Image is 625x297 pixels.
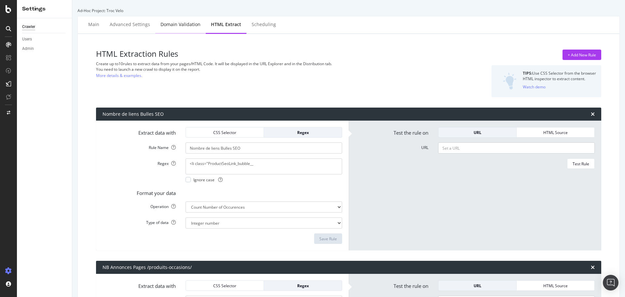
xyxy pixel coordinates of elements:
label: Extract data with [98,127,181,136]
div: CSS Selector [191,130,258,135]
div: HTML inspector to extract content. [523,76,596,82]
button: Regex [264,127,342,138]
div: Test Rule [573,161,589,167]
div: Use CSS Selector from the browser [523,70,596,76]
a: Admin [22,45,67,52]
h3: HTML Extraction Rules [96,50,429,58]
button: Regex [264,280,342,291]
button: CSS Selector [186,280,264,291]
a: Crawler [22,23,67,30]
label: Test the rule on [350,127,433,136]
span: Ignore case [193,177,223,183]
div: times [591,265,595,270]
div: HTML Extract [211,21,241,28]
div: times [591,111,595,117]
div: URL [444,283,511,289]
div: Create up to 10 rules to extract data from your pages/HTML Code. It will be displayed in the URL ... [96,61,429,67]
input: Provide a name [186,142,342,154]
label: Operation [98,201,181,209]
div: Advanced Settings [110,21,150,28]
div: Crawler [22,23,35,30]
div: Users [22,36,32,43]
div: Nombre de liens Bulles SEO [103,111,164,117]
div: HTML Source [522,130,589,135]
button: Watch demo [523,82,546,92]
div: Ad-Hoc Project: Troc Velo [77,8,620,13]
label: URL [350,142,433,150]
label: Test the rule on [350,280,433,290]
button: Save Rule [314,233,342,244]
div: Main [88,21,99,28]
div: Settings [22,5,67,13]
div: Scheduling [252,21,276,28]
button: HTML Source [517,280,595,291]
img: DZQOUYU0WpgAAAAASUVORK5CYII= [503,73,517,90]
div: URL [444,130,511,135]
button: Test Rule [567,158,595,169]
div: + Add New Rule [568,52,596,58]
a: Users [22,36,67,43]
textarea: <li class="ProductSeoLink_bubble__ [186,158,342,174]
button: CSS Selector [186,127,264,138]
label: Format your data [98,187,181,197]
button: URL [438,127,517,138]
label: Regex [98,158,181,166]
input: Set a URL [438,142,595,154]
div: Open Intercom Messenger [603,275,618,290]
div: Watch demo [523,84,546,90]
div: Admin [22,45,34,52]
div: HTML Source [522,283,589,289]
div: NB Annonces Pages /produits-occasions/ [103,264,192,271]
div: Regex [269,130,337,135]
a: More details & examples. [96,72,142,79]
label: Extract data with [98,280,181,290]
label: Rule Name [98,142,181,150]
button: HTML Source [517,127,595,138]
button: URL [438,280,517,291]
div: Save Rule [319,236,337,242]
strong: TIPS: [523,70,532,76]
div: CSS Selector [191,283,258,289]
button: + Add New Rule [562,50,601,60]
div: Regex [269,283,337,289]
div: You need to launch a new crawl to display it on the report. [96,67,429,72]
label: Type of data [98,217,181,225]
div: Domain Validation [160,21,201,28]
